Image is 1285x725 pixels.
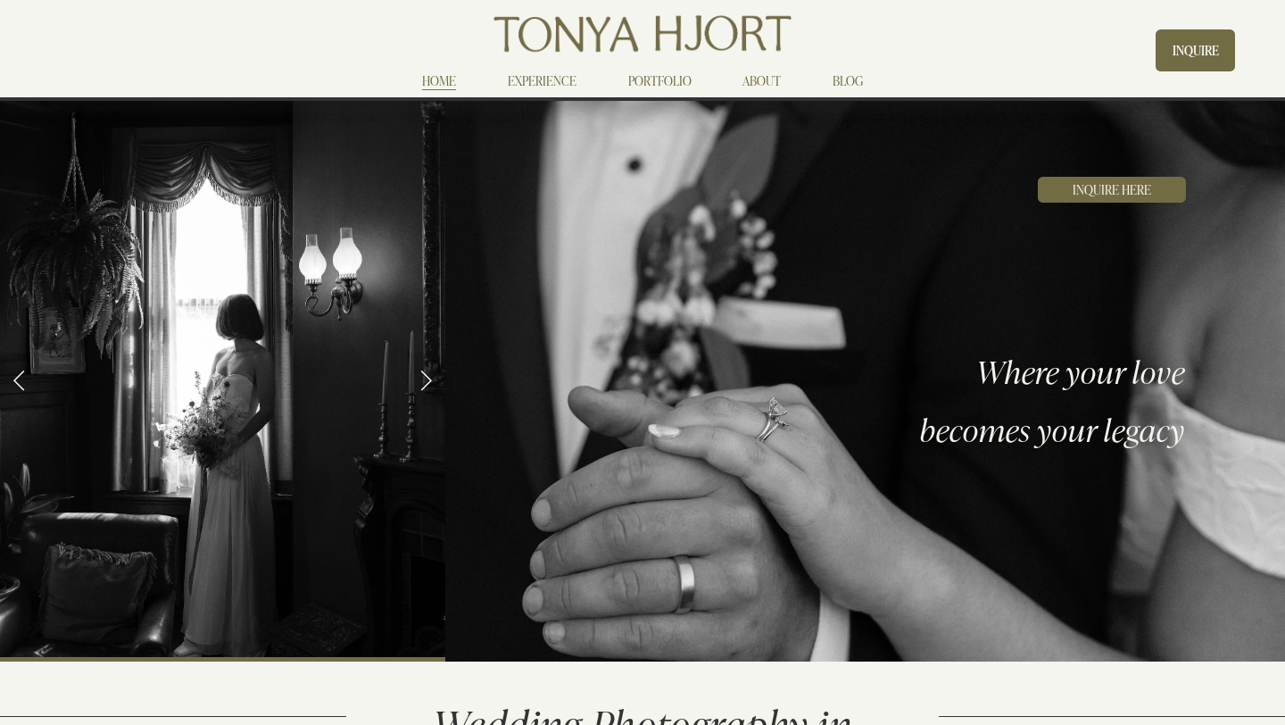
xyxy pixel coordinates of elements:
a: INQUIRE HERE [1038,177,1186,203]
a: HOME [422,71,456,92]
h3: becomes your legacy [791,413,1186,446]
a: BLOG [833,71,863,92]
a: PORTFOLIO [628,71,692,92]
h3: Where your love [791,355,1186,387]
a: INQUIRE [1156,29,1234,71]
a: ABOUT [742,71,781,92]
a: Next Slide [406,353,445,406]
a: EXPERIENCE [508,71,576,92]
img: Tonya Hjort [490,9,794,59]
